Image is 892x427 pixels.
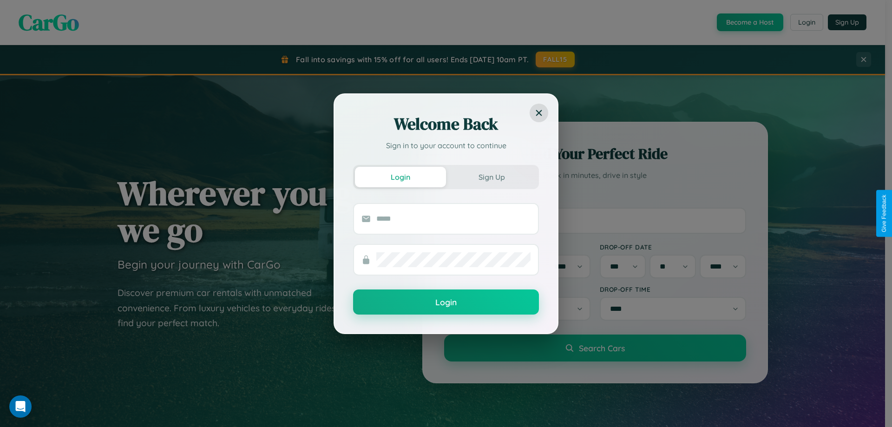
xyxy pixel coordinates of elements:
[353,140,539,151] p: Sign in to your account to continue
[353,113,539,135] h2: Welcome Back
[353,289,539,315] button: Login
[9,395,32,418] div: Open Intercom Messenger
[881,195,887,232] div: Give Feedback
[446,167,537,187] button: Sign Up
[355,167,446,187] button: Login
